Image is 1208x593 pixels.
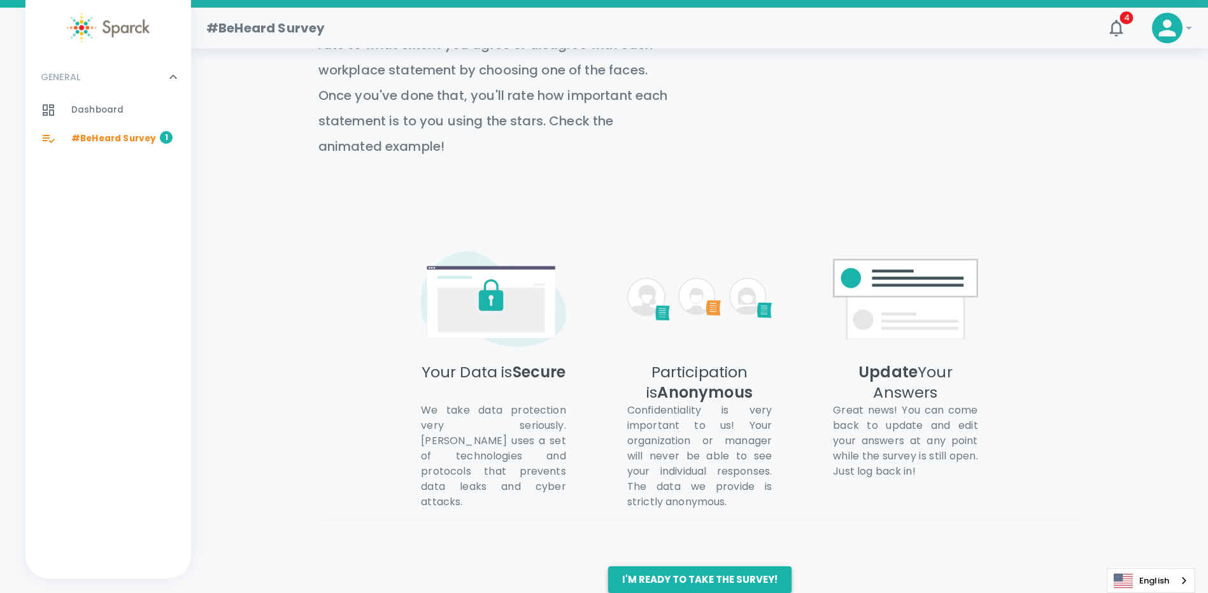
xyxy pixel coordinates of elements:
[1107,568,1195,593] div: Language
[627,251,772,347] img: [object Object]
[627,362,772,403] h5: Participation is
[71,132,156,145] span: #BeHeard Survey
[657,382,752,403] span: Anonymous
[833,362,977,403] h5: Your Answers
[421,362,565,403] h5: Your Data is
[25,58,191,96] div: GENERAL
[160,131,173,144] span: 1
[206,18,325,38] h1: #BeHeard Survey
[627,403,772,510] p: Confidentiality is very important to us! Your organization or manager will never be able to see y...
[1107,568,1195,593] aside: Language selected: English
[25,96,191,158] div: GENERAL
[25,125,191,153] a: #BeHeard Survey1
[71,104,124,116] span: Dashboard
[421,403,565,510] p: We take data protection very seriously. [PERSON_NAME] uses a set of technologies and protocols th...
[1107,569,1195,592] a: English
[25,13,191,43] a: Sparck logo
[421,251,565,347] img: [object Object]
[833,403,977,479] p: Great news! You can come back to update and edit your answers at any point while the survey is st...
[833,251,977,347] img: [object Object]
[1120,11,1133,24] span: 4
[608,566,792,593] button: I'm ready to take the survey!
[1101,13,1132,43] button: 4
[41,71,80,83] p: GENERAL
[67,13,150,43] img: Sparck logo
[25,96,191,124] a: Dashboard
[513,361,566,382] span: Secure
[858,361,918,382] span: Update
